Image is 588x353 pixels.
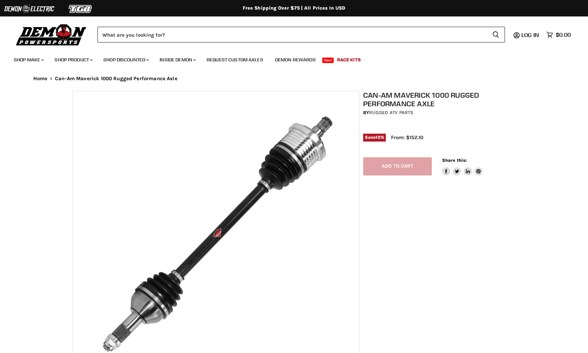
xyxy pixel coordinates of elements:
ul: Main menu [9,50,569,67]
a: Demon Rewards [270,53,321,67]
a: $0.00 [543,30,574,40]
span: $0.00 [556,32,571,38]
a: Rugged ATV Parts [369,110,413,115]
h1: Can-Am Maverick 1000 Rugged Performance Axle [363,91,520,108]
a: Shop Discounted [98,53,153,67]
img: Demon Electric Logo 2 [3,2,55,15]
a: Inside Demon [154,53,200,67]
span: Can-Am Maverick 1000 Rugged Performance Axle [55,76,177,82]
a: Request Custom Axles [201,53,268,67]
img: TGB Logo 2 [55,2,106,15]
span: Log in [521,32,539,38]
aside: Share this: [442,157,483,175]
span: Save % [363,134,386,141]
span: 10 [376,135,380,140]
span: From: $152.10 [391,134,423,141]
nav: Breadcrumbs [20,76,569,82]
a: Log in [518,32,543,38]
form: Product [97,27,505,42]
a: Race Kits [332,53,366,67]
a: Shop Product [49,53,97,67]
div: Free Shipping Over $75 | All Prices In USD [20,5,569,11]
button: Search [487,27,505,42]
div: by [363,109,520,117]
img: Demon Powersports [14,22,89,47]
a: Shop Make [9,53,48,67]
span: New! [322,58,334,63]
a: Home [33,76,48,82]
input: Search [97,27,487,42]
span: Share this: [442,158,467,163]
